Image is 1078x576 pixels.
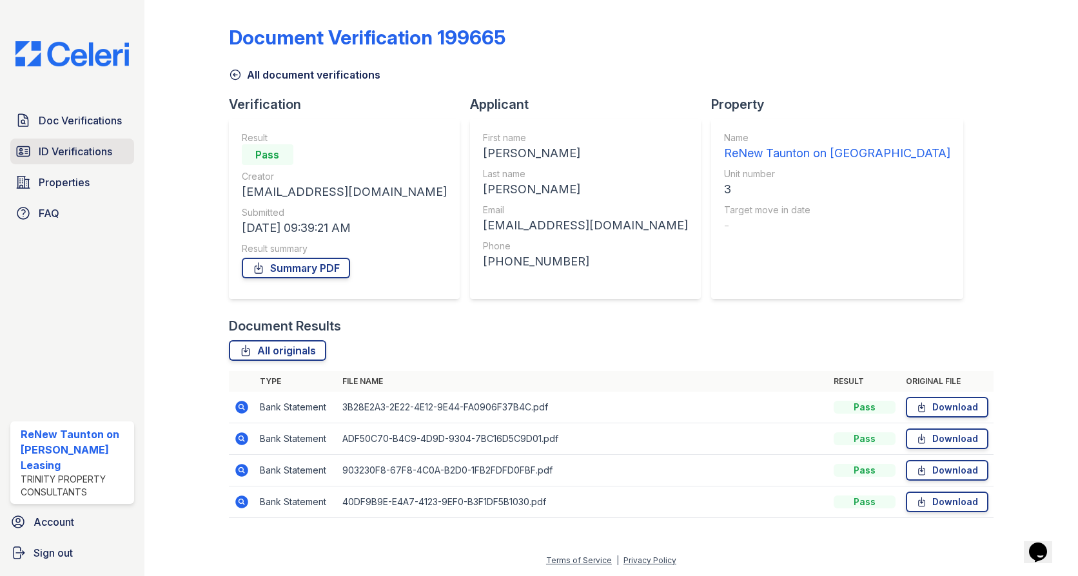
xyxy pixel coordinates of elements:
a: Download [906,492,988,512]
div: [DATE] 09:39:21 AM [242,219,447,237]
td: 3B28E2A3-2E22-4E12-9E44-FA0906F37B4C.pdf [337,392,828,423]
div: Phone [483,240,688,253]
div: Last name [483,168,688,180]
div: Document Results [229,317,341,335]
div: - [724,216,950,235]
div: Pass [834,401,896,414]
a: All originals [229,340,326,361]
a: Account [5,509,139,535]
a: Name ReNew Taunton on [GEOGRAPHIC_DATA] [724,131,950,162]
a: Download [906,460,988,481]
td: ADF50C70-B4C9-4D9D-9304-7BC16D5C9D01.pdf [337,423,828,455]
td: 40DF9B9E-E4A7-4123-9EF0-B3F1DF5B1030.pdf [337,486,828,518]
div: ReNew Taunton on [GEOGRAPHIC_DATA] [724,144,950,162]
div: Pass [834,464,896,477]
span: FAQ [39,206,59,221]
div: Property [711,95,974,113]
div: | [616,555,619,565]
iframe: chat widget [1024,524,1065,563]
a: Download [906,397,988,418]
div: 3 [724,180,950,198]
div: ReNew Taunton on [PERSON_NAME] Leasing [21,427,129,473]
a: All document verifications [229,67,380,82]
div: Verification [229,95,470,113]
td: Bank Statement [255,486,337,518]
div: Pass [834,432,896,445]
a: FAQ [10,200,134,226]
div: Submitted [242,206,447,219]
td: Bank Statement [255,423,337,455]
a: Terms of Service [546,555,612,565]
span: ID Verifications [39,144,112,159]
a: Doc Verifications [10,108,134,133]
div: Target move in date [724,204,950,216]
div: Result [242,131,447,144]
div: Pass [242,144,293,165]
a: Summary PDF [242,258,350,278]
a: ID Verifications [10,139,134,164]
a: Sign out [5,540,139,566]
th: Result [828,371,901,392]
td: Bank Statement [255,455,337,486]
div: Trinity Property Consultants [21,473,129,499]
div: Applicant [470,95,711,113]
div: Creator [242,170,447,183]
span: Account [34,514,74,530]
a: Download [906,428,988,449]
div: [PERSON_NAME] [483,180,688,198]
div: [PERSON_NAME] [483,144,688,162]
th: Original file [901,371,994,392]
div: Name [724,131,950,144]
div: Document Verification 199665 [229,26,505,49]
td: 903230F8-67F8-4C0A-B2D0-1FB2FDFD0FBF.pdf [337,455,828,486]
a: Properties [10,169,134,195]
div: Email [483,204,688,216]
span: Doc Verifications [39,113,122,128]
td: Bank Statement [255,392,337,423]
th: File name [337,371,828,392]
div: Unit number [724,168,950,180]
div: First name [483,131,688,144]
a: Privacy Policy [623,555,676,565]
div: [PHONE_NUMBER] [483,253,688,271]
div: Result summary [242,242,447,255]
span: Properties [39,175,90,190]
div: [EMAIL_ADDRESS][DOMAIN_NAME] [483,216,688,235]
div: [EMAIL_ADDRESS][DOMAIN_NAME] [242,183,447,201]
div: Pass [834,495,896,508]
img: CE_Logo_Blue-a8612792a0a2168367f1c8372b55b34899dd931a85d93a1a3d3e32e68fde9ad4.png [5,41,139,66]
th: Type [255,371,337,392]
span: Sign out [34,545,73,561]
